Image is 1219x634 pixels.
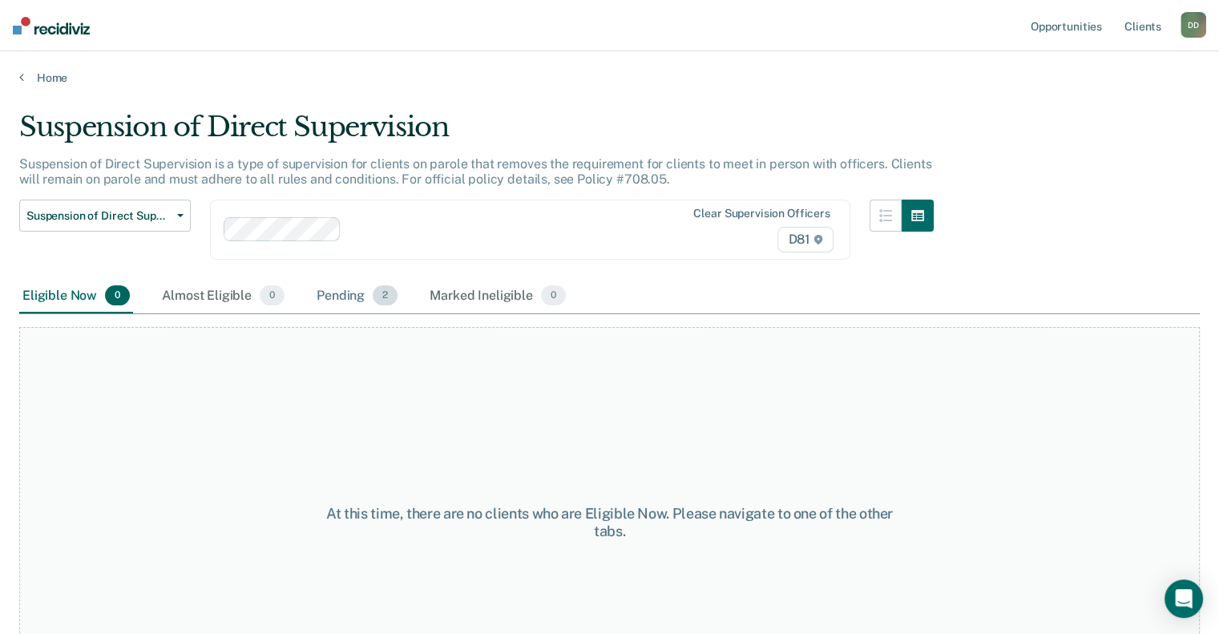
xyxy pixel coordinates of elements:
[13,17,90,34] img: Recidiviz
[777,227,833,252] span: D81
[19,156,931,187] p: Suspension of Direct Supervision is a type of supervision for clients on parole that removes the ...
[19,111,934,156] div: Suspension of Direct Supervision
[19,71,1200,85] a: Home
[313,279,401,314] div: Pending2
[105,285,130,306] span: 0
[260,285,285,306] span: 0
[373,285,398,306] span: 2
[19,279,133,314] div: Eligible Now0
[19,200,191,232] button: Suspension of Direct Supervision
[541,285,566,306] span: 0
[315,505,905,539] div: At this time, there are no clients who are Eligible Now. Please navigate to one of the other tabs.
[693,207,829,220] div: Clear supervision officers
[1165,579,1203,618] div: Open Intercom Messenger
[159,279,288,314] div: Almost Eligible0
[1181,12,1206,38] button: DD
[1181,12,1206,38] div: D D
[426,279,569,314] div: Marked Ineligible0
[26,209,171,223] span: Suspension of Direct Supervision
